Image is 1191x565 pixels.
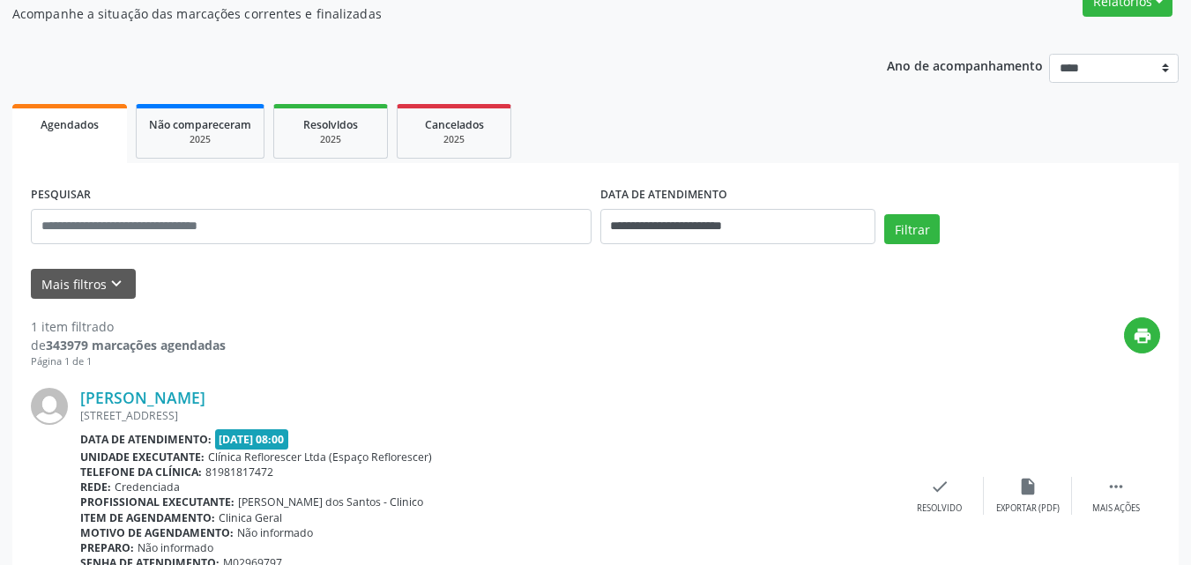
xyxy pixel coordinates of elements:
[219,510,282,525] span: Clinica Geral
[31,388,68,425] img: img
[208,450,432,465] span: Clínica Reflorescer Ltda (Espaço Reflorescer)
[12,4,829,23] p: Acompanhe a situação das marcações correntes e finalizadas
[600,182,727,209] label: DATA DE ATENDIMENTO
[287,133,375,146] div: 2025
[80,388,205,407] a: [PERSON_NAME]
[996,502,1060,515] div: Exportar (PDF)
[31,336,226,354] div: de
[425,117,484,132] span: Cancelados
[917,502,962,515] div: Resolvido
[80,408,896,423] div: [STREET_ADDRESS]
[930,477,949,496] i: check
[149,117,251,132] span: Não compareceram
[80,510,215,525] b: Item de agendamento:
[80,480,111,494] b: Rede:
[238,494,423,509] span: [PERSON_NAME] dos Santos - Clinico
[31,182,91,209] label: PESQUISAR
[80,494,234,509] b: Profissional executante:
[80,450,205,465] b: Unidade executante:
[1092,502,1140,515] div: Mais ações
[410,133,498,146] div: 2025
[1124,317,1160,353] button: print
[107,274,126,294] i: keyboard_arrow_down
[215,429,289,450] span: [DATE] 08:00
[80,540,134,555] b: Preparo:
[31,269,136,300] button: Mais filtroskeyboard_arrow_down
[80,465,202,480] b: Telefone da clínica:
[80,525,234,540] b: Motivo de agendamento:
[884,214,940,244] button: Filtrar
[887,54,1043,76] p: Ano de acompanhamento
[1106,477,1126,496] i: 
[138,540,213,555] span: Não informado
[303,117,358,132] span: Resolvidos
[41,117,99,132] span: Agendados
[1133,326,1152,346] i: print
[31,317,226,336] div: 1 item filtrado
[149,133,251,146] div: 2025
[1018,477,1038,496] i: insert_drive_file
[237,525,313,540] span: Não informado
[80,432,212,447] b: Data de atendimento:
[46,337,226,353] strong: 343979 marcações agendadas
[115,480,180,494] span: Credenciada
[205,465,273,480] span: 81981817472
[31,354,226,369] div: Página 1 de 1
